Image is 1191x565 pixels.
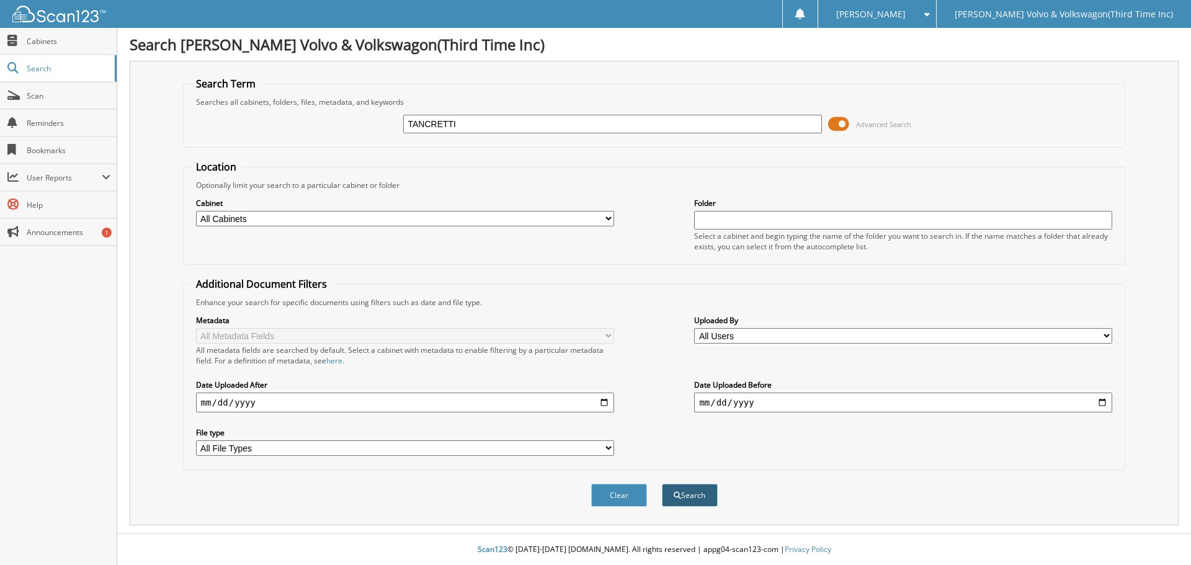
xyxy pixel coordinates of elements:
[591,484,647,507] button: Clear
[196,345,614,366] div: All metadata fields are searched by default. Select a cabinet with metadata to enable filtering b...
[190,180,1119,190] div: Optionally limit your search to a particular cabinet or folder
[694,315,1112,326] label: Uploaded By
[694,393,1112,412] input: end
[196,315,614,326] label: Metadata
[1129,505,1191,565] iframe: Chat Widget
[117,535,1191,565] div: © [DATE]-[DATE] [DOMAIN_NAME]. All rights reserved | appg04-scan123-com |
[326,355,342,366] a: here
[27,227,110,238] span: Announcements
[836,11,906,18] span: [PERSON_NAME]
[694,231,1112,252] div: Select a cabinet and begin typing the name of the folder you want to search in. If the name match...
[27,145,110,156] span: Bookmarks
[856,120,911,129] span: Advanced Search
[662,484,718,507] button: Search
[190,297,1119,308] div: Enhance your search for specific documents using filters such as date and file type.
[27,91,110,101] span: Scan
[196,380,614,390] label: Date Uploaded After
[694,198,1112,208] label: Folder
[196,393,614,412] input: start
[190,277,333,291] legend: Additional Document Filters
[27,118,110,128] span: Reminders
[196,427,614,438] label: File type
[27,200,110,210] span: Help
[27,36,110,47] span: Cabinets
[12,6,105,22] img: scan123-logo-white.svg
[694,380,1112,390] label: Date Uploaded Before
[130,34,1179,55] h1: Search [PERSON_NAME] Volvo & Volkswagon(Third Time Inc)
[196,198,614,208] label: Cabinet
[190,77,262,91] legend: Search Term
[190,97,1119,107] div: Searches all cabinets, folders, files, metadata, and keywords
[102,228,112,238] div: 1
[478,544,507,554] span: Scan123
[955,11,1173,18] span: [PERSON_NAME] Volvo & Volkswagon(Third Time Inc)
[27,63,109,74] span: Search
[190,160,243,174] legend: Location
[785,544,831,554] a: Privacy Policy
[27,172,102,183] span: User Reports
